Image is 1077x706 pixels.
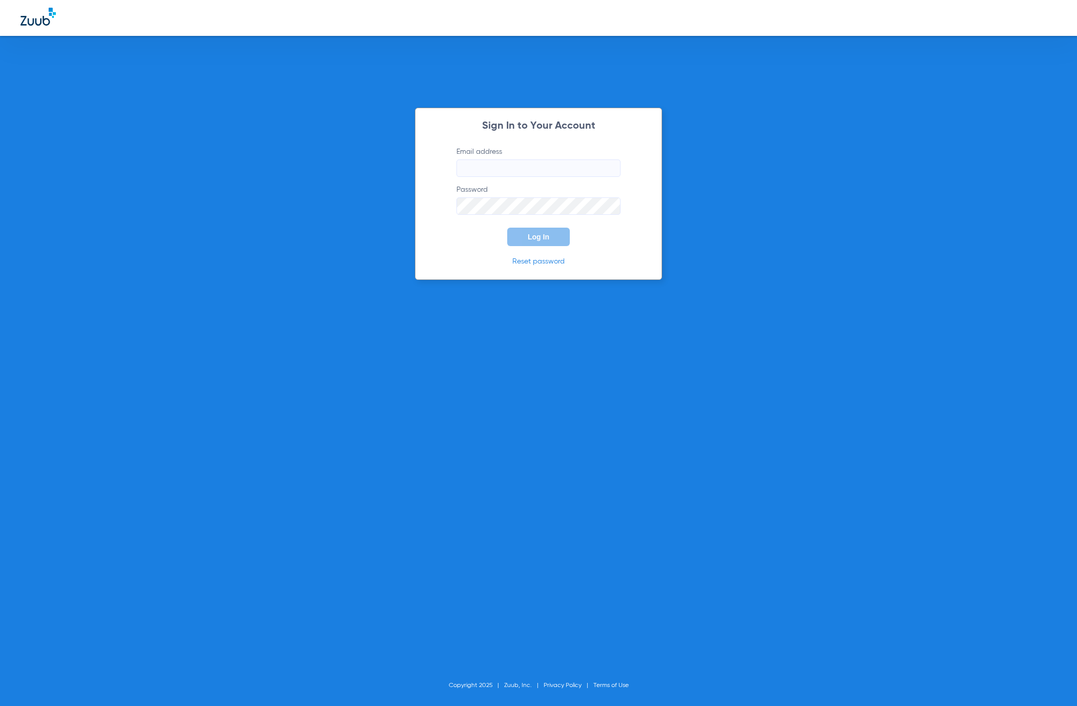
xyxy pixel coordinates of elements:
img: Zuub Logo [21,8,56,26]
iframe: Chat Widget [1026,657,1077,706]
h2: Sign In to Your Account [441,121,636,131]
a: Reset password [512,258,565,265]
a: Privacy Policy [544,682,582,689]
label: Password [456,185,621,215]
span: Log In [528,233,549,241]
label: Email address [456,147,621,177]
input: Email address [456,159,621,177]
input: Password [456,197,621,215]
a: Terms of Use [593,682,629,689]
li: Copyright 2025 [449,680,504,691]
li: Zuub, Inc. [504,680,544,691]
button: Log In [507,228,570,246]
